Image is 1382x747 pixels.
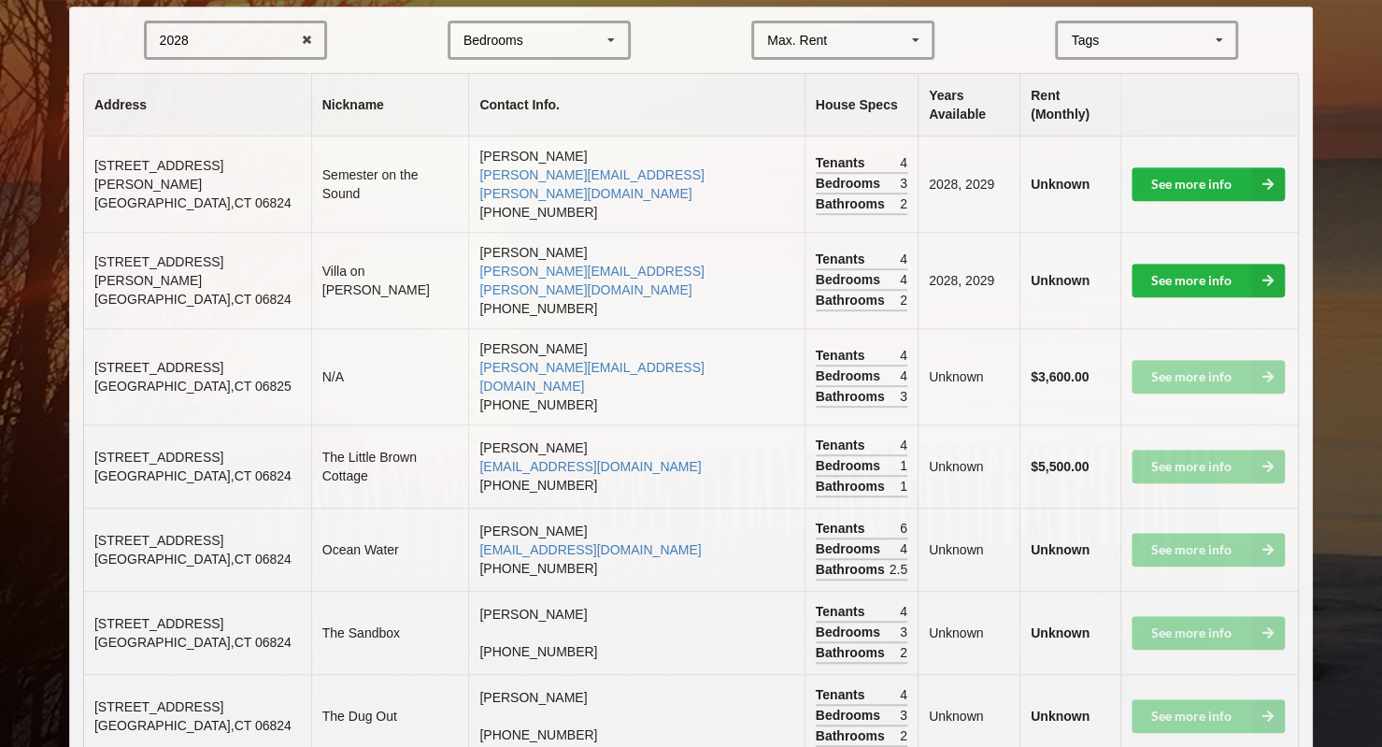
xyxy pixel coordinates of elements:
[1031,177,1090,192] b: Unknown
[900,477,907,496] span: 1
[816,519,870,538] span: Tenants
[816,270,885,289] span: Bedrooms
[918,328,1019,424] td: Unknown
[468,424,804,508] td: [PERSON_NAME] [PHONE_NUMBER]
[94,379,292,394] span: [GEOGRAPHIC_DATA] , CT 06825
[94,552,292,567] span: [GEOGRAPHIC_DATA] , CT 06824
[479,264,704,297] a: [PERSON_NAME][EMAIL_ADDRESS][PERSON_NAME][DOMAIN_NAME]
[94,158,223,192] span: [STREET_ADDRESS][PERSON_NAME]
[816,602,870,621] span: Tenants
[900,436,907,454] span: 4
[900,153,907,172] span: 4
[479,360,704,394] a: [PERSON_NAME][EMAIL_ADDRESS][DOMAIN_NAME]
[1031,709,1090,724] b: Unknown
[311,74,469,136] th: Nickname
[900,346,907,365] span: 4
[311,328,469,424] td: N/A
[94,718,292,733] span: [GEOGRAPHIC_DATA] , CT 06824
[1031,459,1089,474] b: $5,500.00
[816,643,890,662] span: Bathrooms
[311,591,469,674] td: The Sandbox
[816,250,870,268] span: Tenants
[94,533,223,548] span: [STREET_ADDRESS]
[94,635,292,650] span: [GEOGRAPHIC_DATA] , CT 06824
[918,136,1019,232] td: 2028, 2029
[900,194,907,213] span: 2
[889,560,906,579] span: 2.5
[816,456,885,475] span: Bedrooms
[900,643,907,662] span: 2
[463,34,523,47] div: Bedrooms
[900,539,907,558] span: 4
[816,194,890,213] span: Bathrooms
[816,387,890,406] span: Bathrooms
[468,74,804,136] th: Contact Info.
[816,346,870,365] span: Tenants
[816,366,885,385] span: Bedrooms
[816,726,890,745] span: Bathrooms
[1031,542,1090,557] b: Unknown
[468,591,804,674] td: [PERSON_NAME] [PHONE_NUMBER]
[816,560,890,579] span: Bathrooms
[84,74,311,136] th: Address
[94,699,223,714] span: [STREET_ADDRESS]
[900,250,907,268] span: 4
[468,136,804,232] td: [PERSON_NAME] [PHONE_NUMBER]
[1066,30,1126,51] div: Tags
[900,456,907,475] span: 1
[468,232,804,328] td: [PERSON_NAME] [PHONE_NUMBER]
[900,726,907,745] span: 2
[816,539,885,558] span: Bedrooms
[1031,369,1089,384] b: $3,600.00
[1031,625,1090,640] b: Unknown
[816,706,885,725] span: Bedrooms
[1019,74,1120,136] th: Rent (Monthly)
[479,167,704,201] a: [PERSON_NAME][EMAIL_ADDRESS][PERSON_NAME][DOMAIN_NAME]
[900,174,907,193] span: 3
[900,685,907,704] span: 4
[816,477,890,496] span: Bathrooms
[468,328,804,424] td: [PERSON_NAME] [PHONE_NUMBER]
[94,195,292,210] span: [GEOGRAPHIC_DATA] , CT 06824
[94,254,223,288] span: [STREET_ADDRESS][PERSON_NAME]
[468,508,804,591] td: [PERSON_NAME] [PHONE_NUMBER]
[311,424,469,508] td: The Little Brown Cottage
[311,136,469,232] td: Semester on the Sound
[479,459,701,474] a: [EMAIL_ADDRESS][DOMAIN_NAME]
[160,34,189,47] div: 2028
[94,292,292,307] span: [GEOGRAPHIC_DATA] , CT 06824
[1132,264,1285,297] a: See more info
[816,153,870,172] span: Tenants
[94,468,292,483] span: [GEOGRAPHIC_DATA] , CT 06824
[900,291,907,309] span: 2
[918,591,1019,674] td: Unknown
[94,450,223,465] span: [STREET_ADDRESS]
[918,424,1019,508] td: Unknown
[1031,273,1090,288] b: Unknown
[900,623,907,641] span: 3
[816,174,885,193] span: Bedrooms
[900,270,907,289] span: 4
[816,623,885,641] span: Bedrooms
[900,366,907,385] span: 4
[311,232,469,328] td: Villa on [PERSON_NAME]
[311,508,469,591] td: Ocean Water
[767,34,827,47] div: Max. Rent
[94,616,223,631] span: [STREET_ADDRESS]
[94,360,223,375] span: [STREET_ADDRESS]
[479,542,701,557] a: [EMAIL_ADDRESS][DOMAIN_NAME]
[816,291,890,309] span: Bathrooms
[816,685,870,704] span: Tenants
[900,706,907,725] span: 3
[900,519,907,538] span: 6
[918,508,1019,591] td: Unknown
[900,387,907,406] span: 3
[816,436,870,454] span: Tenants
[1132,167,1285,201] a: See more info
[805,74,918,136] th: House Specs
[918,232,1019,328] td: 2028, 2029
[918,74,1019,136] th: Years Available
[900,602,907,621] span: 4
